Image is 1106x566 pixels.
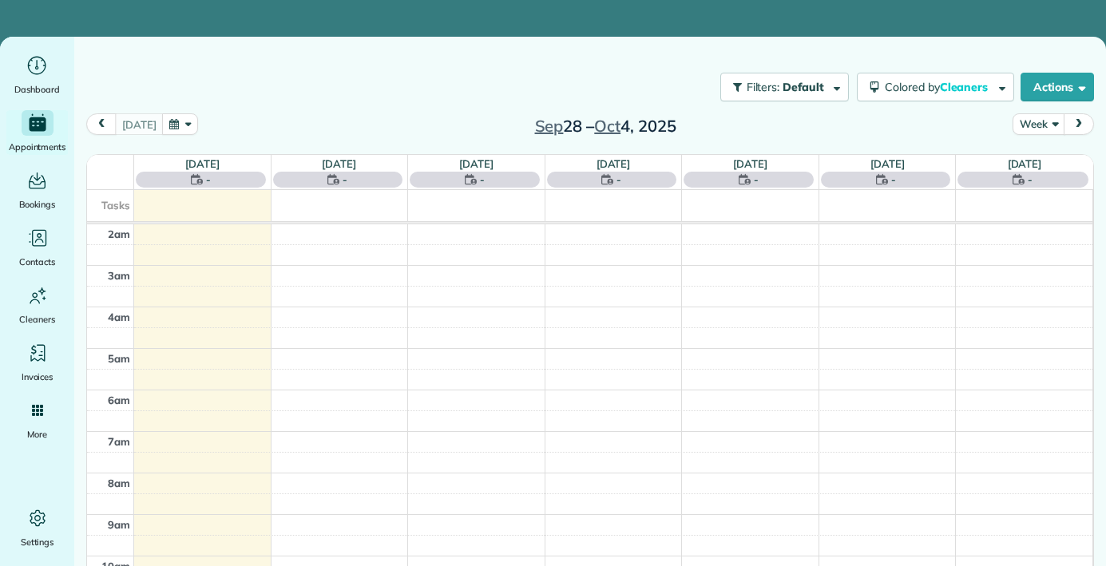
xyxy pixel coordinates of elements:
[115,113,163,135] button: [DATE]
[108,228,130,240] span: 2am
[185,157,220,170] a: [DATE]
[27,426,47,442] span: More
[108,394,130,406] span: 6am
[22,369,54,385] span: Invoices
[594,116,620,136] span: Oct
[6,283,68,327] a: Cleaners
[86,113,117,135] button: prev
[19,196,56,212] span: Bookings
[14,81,60,97] span: Dashboard
[19,254,55,270] span: Contacts
[505,117,705,135] h2: 28 – 4, 2025
[1013,113,1064,135] button: Week
[21,534,54,550] span: Settings
[459,157,494,170] a: [DATE]
[19,311,55,327] span: Cleaners
[616,172,621,188] span: -
[108,477,130,489] span: 8am
[783,80,825,94] span: Default
[733,157,767,170] a: [DATE]
[720,73,849,101] button: Filters: Default
[6,505,68,550] a: Settings
[891,172,896,188] span: -
[6,53,68,97] a: Dashboard
[322,157,356,170] a: [DATE]
[6,110,68,155] a: Appointments
[108,435,130,448] span: 7am
[940,80,991,94] span: Cleaners
[885,80,993,94] span: Colored by
[101,199,130,212] span: Tasks
[754,172,759,188] span: -
[712,73,849,101] a: Filters: Default
[108,518,130,531] span: 9am
[1021,73,1094,101] button: Actions
[480,172,485,188] span: -
[1008,157,1042,170] a: [DATE]
[108,352,130,365] span: 5am
[108,311,130,323] span: 4am
[535,116,564,136] span: Sep
[108,269,130,282] span: 3am
[857,73,1014,101] button: Colored byCleaners
[747,80,780,94] span: Filters:
[6,168,68,212] a: Bookings
[206,172,211,188] span: -
[597,157,631,170] a: [DATE]
[870,157,905,170] a: [DATE]
[6,225,68,270] a: Contacts
[6,340,68,385] a: Invoices
[343,172,347,188] span: -
[1064,113,1094,135] button: next
[1028,172,1033,188] span: -
[9,139,66,155] span: Appointments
